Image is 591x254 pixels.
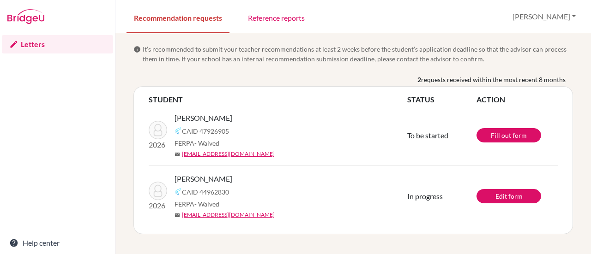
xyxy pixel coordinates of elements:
[149,182,167,200] img: Alsaffar, Zahraa
[476,94,558,105] th: ACTION
[175,199,219,209] span: FERPA
[417,75,421,84] b: 2
[175,127,182,135] img: Common App logo
[421,75,566,84] span: requests received within the most recent 8 months
[182,211,275,219] a: [EMAIL_ADDRESS][DOMAIN_NAME]
[175,112,232,124] span: [PERSON_NAME]
[127,1,229,33] a: Recommendation requests
[407,94,476,105] th: STATUS
[175,188,182,195] img: Common App logo
[143,44,573,64] span: It’s recommended to submit your teacher recommendations at least 2 weeks before the student’s app...
[194,200,219,208] span: - Waived
[149,94,407,105] th: STUDENT
[175,173,232,184] span: [PERSON_NAME]
[7,9,44,24] img: Bridge-U
[476,189,541,203] a: Edit form
[133,46,141,53] span: info
[149,200,167,211] p: 2026
[149,139,167,150] p: 2026
[476,128,541,142] a: Fill out form
[175,138,219,148] span: FERPA
[2,234,113,252] a: Help center
[508,8,580,25] button: [PERSON_NAME]
[182,187,229,197] span: CAID 44962830
[182,150,275,158] a: [EMAIL_ADDRESS][DOMAIN_NAME]
[407,131,448,140] span: To be started
[182,126,229,136] span: CAID 47926905
[149,121,167,139] img: Aggarwal, Ashriti
[175,213,180,218] span: mail
[2,35,113,53] a: Letters
[175,152,180,157] span: mail
[407,192,443,201] span: In progress
[241,1,312,33] a: Reference reports
[194,139,219,147] span: - Waived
